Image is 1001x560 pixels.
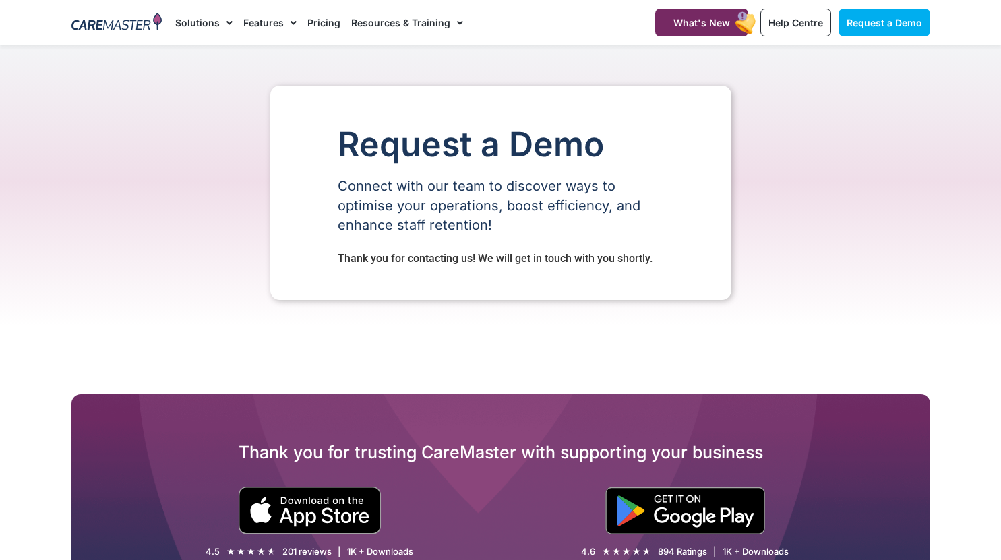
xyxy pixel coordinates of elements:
[247,545,255,559] i: ★
[267,545,276,559] i: ★
[760,9,831,36] a: Help Centre
[338,258,664,259] div: Thank you for contacting us! We will get in touch with you shortly.
[658,546,789,557] div: 894 Ratings | 1K + Downloads
[642,545,651,559] i: ★
[602,545,611,559] i: ★
[237,545,245,559] i: ★
[839,9,930,36] a: Request a Demo
[622,545,631,559] i: ★
[581,546,595,557] div: 4.6
[612,545,621,559] i: ★
[71,13,162,33] img: CareMaster Logo
[632,545,641,559] i: ★
[257,545,266,559] i: ★
[605,487,765,534] img: "Get is on" Black Google play button.
[338,177,664,235] p: Connect with our team to discover ways to optimise your operations, boost efficiency, and enhance...
[206,546,220,557] div: 4.5
[226,545,235,559] i: ★
[238,487,382,534] img: small black download on the apple app store button.
[338,126,664,163] h1: Request a Demo
[282,546,413,557] div: 201 reviews | 1K + Downloads
[71,441,930,463] h2: Thank you for trusting CareMaster with supporting your business
[226,545,276,559] div: 4.5/5
[602,545,651,559] div: 4.6/5
[847,17,922,28] span: Request a Demo
[673,17,730,28] span: What's New
[768,17,823,28] span: Help Centre
[655,9,748,36] a: What's New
